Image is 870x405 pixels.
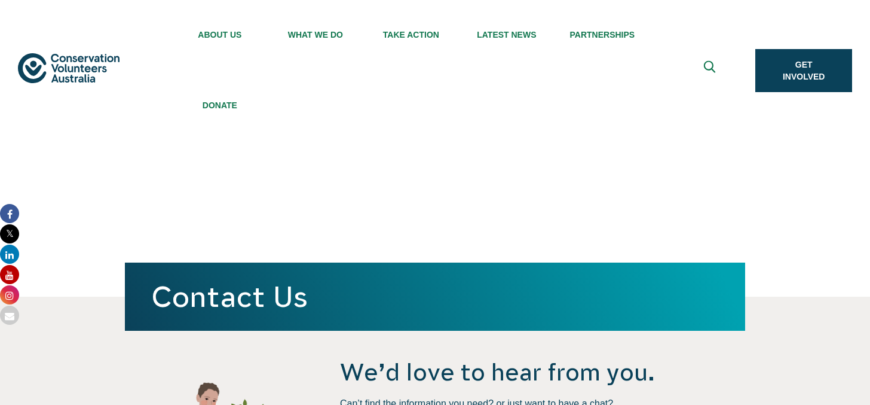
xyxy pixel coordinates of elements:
[151,281,719,313] h1: Contact Us
[172,101,268,110] span: Donate
[18,53,120,83] img: logo.svg
[268,30,363,39] span: What We Do
[363,30,459,39] span: Take Action
[704,61,719,81] span: Expand search box
[555,30,650,39] span: Partnerships
[697,56,725,85] button: Expand search box Close search box
[172,30,268,39] span: About Us
[755,49,852,92] a: Get Involved
[459,30,555,39] span: Latest News
[340,357,745,388] h4: We’d love to hear from you.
